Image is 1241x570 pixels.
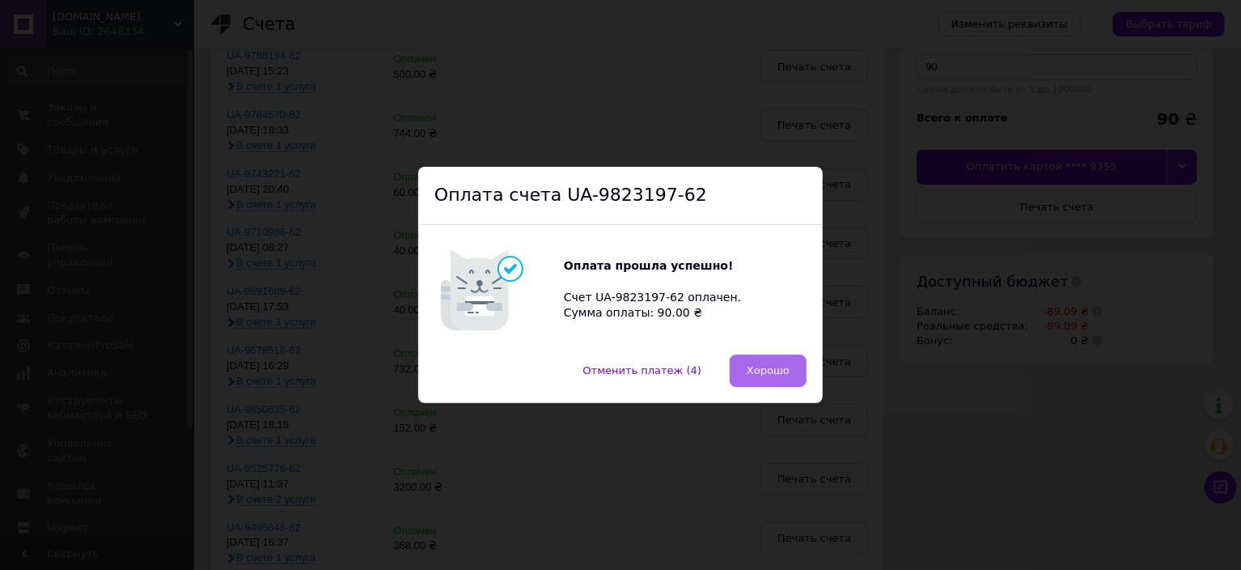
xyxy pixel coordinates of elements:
[418,167,823,225] div: Оплата счета UA-9823197-62
[564,259,734,272] b: Оплата прошла успешно!
[434,241,564,338] img: Котик говорит: Оплата прошла успешно!
[747,364,790,376] span: Хорошо
[730,355,807,387] button: Хорошо
[564,258,758,321] div: Счет UA-9823197-62 оплачен. Сумма оплаты: 90.00 ₴
[583,364,702,376] span: Отменить платеж (4)
[566,355,719,387] button: Отменить платеж (4)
